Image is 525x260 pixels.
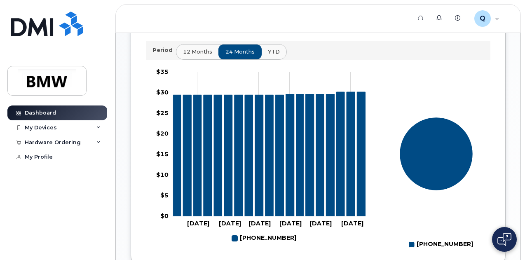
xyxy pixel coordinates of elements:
g: 864-367-5411 [173,92,366,217]
tspan: [DATE] [219,220,241,227]
tspan: $10 [156,171,169,178]
g: Legend [232,232,296,245]
g: Chart [156,68,366,245]
img: Open chat [497,233,511,246]
span: Q [480,14,485,23]
p: Period [152,46,176,54]
tspan: [DATE] [310,220,332,227]
tspan: [DATE] [279,220,302,227]
tspan: [DATE] [341,220,363,227]
tspan: $35 [156,68,169,75]
tspan: $20 [156,130,169,137]
span: 12 months [183,48,212,56]
span: YTD [268,48,280,56]
tspan: $15 [156,150,169,158]
g: 864-367-5411 [232,232,296,245]
tspan: [DATE] [187,220,209,227]
tspan: [DATE] [249,220,271,227]
tspan: $5 [160,192,169,199]
tspan: $0 [160,212,169,220]
div: QTB0668 [469,10,505,27]
tspan: $25 [156,109,169,117]
g: Series [399,117,473,191]
tspan: $30 [156,89,169,96]
g: Chart [399,117,473,252]
g: Legend [409,238,473,251]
